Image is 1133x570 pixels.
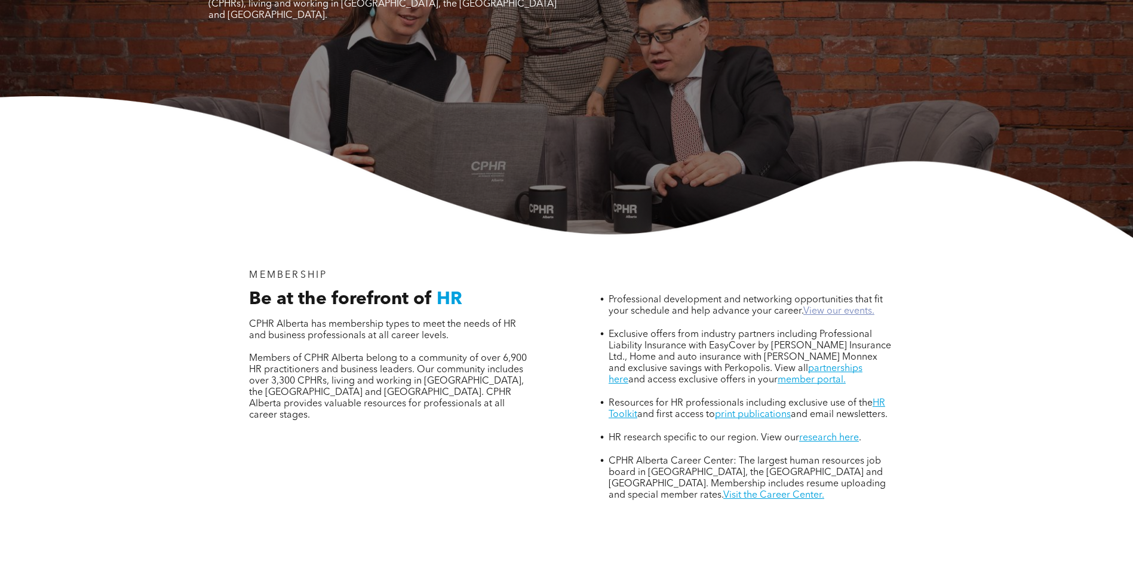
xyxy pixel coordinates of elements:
span: Resources for HR professionals including exclusive use of the [609,399,873,408]
span: Be at the forefront of [249,290,432,308]
span: HR research specific to our region. View our [609,433,799,443]
a: Visit the Career Center. [723,491,824,500]
span: Exclusive offers from industry partners including Professional Liability Insurance with EasyCover... [609,330,891,373]
span: and access exclusive offers in your [628,375,778,385]
span: Members of CPHR Alberta belong to a community of over 6,900 HR practitioners and business leaders... [249,354,527,420]
span: Professional development and networking opportunities that fit your schedule and help advance you... [609,295,883,316]
span: and first access to [637,410,715,419]
span: and email newsletters. [791,410,888,419]
a: View our events. [803,307,874,316]
span: HR [437,290,462,308]
a: member portal. [778,375,846,385]
span: MEMBERSHIP [249,271,327,280]
span: . [859,433,861,443]
a: print publications [715,410,791,419]
a: research here [799,433,859,443]
span: CPHR Alberta Career Center: The largest human resources job board in [GEOGRAPHIC_DATA], the [GEOG... [609,456,886,500]
span: CPHR Alberta has membership types to meet the needs of HR and business professionals at all caree... [249,320,516,341]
